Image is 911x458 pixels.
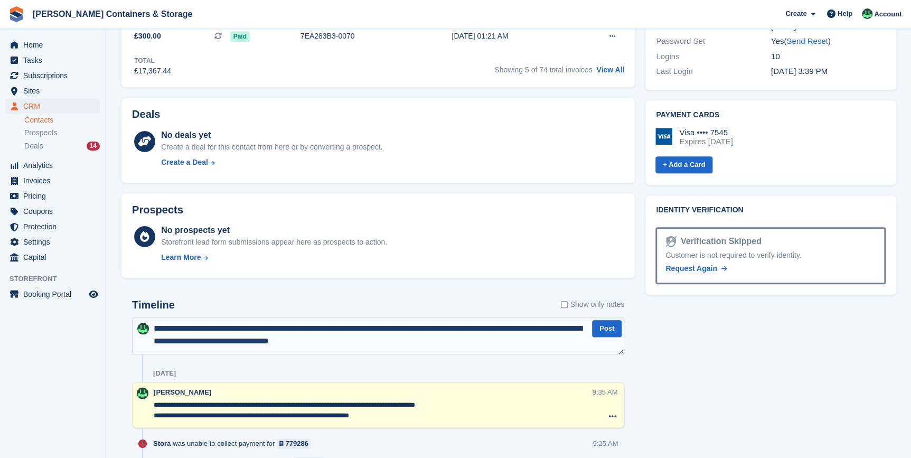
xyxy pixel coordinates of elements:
input: Show only notes [561,299,568,310]
h2: Deals [132,108,160,120]
div: 9:25 AM [593,438,618,448]
a: menu [5,68,100,83]
span: Create [785,8,806,19]
span: Invoices [23,173,87,188]
div: Verification Skipped [677,235,762,248]
span: Account [874,9,901,20]
h2: Prospects [132,204,183,216]
div: 14 [87,142,100,151]
a: View All [596,66,624,74]
span: Sites [23,83,87,98]
div: Customer is not required to verify identity. [665,250,876,261]
span: Subscriptions [23,68,87,83]
span: Help [838,8,852,19]
a: Preview store [87,288,100,301]
span: Capital [23,250,87,265]
h2: Timeline [132,299,175,311]
span: Storefront [10,274,105,284]
div: 7EA283B3-0070 [300,31,422,42]
div: Yes [771,35,886,48]
a: menu [5,99,100,114]
div: Create a deal for this contact from here or by converting a prospect. [161,142,382,153]
a: [PERSON_NAME] Containers & Storage [29,5,196,23]
div: Total [134,56,171,66]
span: Deals [24,141,43,151]
div: Last Login [656,66,771,78]
h2: Identity verification [656,206,886,214]
span: Stora [153,438,171,448]
div: Logins [656,51,771,63]
a: menu [5,38,100,52]
div: No prospects yet [161,224,387,237]
span: CRM [23,99,87,114]
div: 10 [771,51,886,63]
span: Request Again [665,264,717,273]
h2: Payment cards [656,111,886,119]
div: No deals yet [161,129,382,142]
span: Home [23,38,87,52]
a: Send Reset [786,36,828,45]
div: £17,367.44 [134,66,171,77]
span: Pricing [23,189,87,203]
span: Prospects [24,128,57,138]
img: stora-icon-8386f47178a22dfd0bd8f6a31ec36ba5ce8667c1dd55bd0f319d3a0aa187defe.svg [8,6,24,22]
span: [PERSON_NAME] [154,388,211,396]
a: menu [5,173,100,188]
a: Contacts [24,115,100,125]
time: 2025-03-26 15:39:35 UTC [771,67,828,76]
a: menu [5,219,100,234]
span: £300.00 [134,31,161,42]
a: menu [5,287,100,302]
div: was unable to collect payment for [153,438,316,448]
div: Create a Deal [161,157,208,168]
div: [DATE] [153,369,176,378]
button: Post [592,320,622,338]
a: menu [5,53,100,68]
a: menu [5,204,100,219]
div: Password Set [656,35,771,48]
span: Protection [23,219,87,234]
img: Arjun Preetham [862,8,872,19]
label: Show only notes [561,299,624,310]
span: ( ) [784,36,830,45]
div: 779286 [285,438,308,448]
span: Settings [23,235,87,249]
img: Arjun Preetham [137,387,148,399]
div: Expires [DATE] [679,137,732,146]
a: Create a Deal [161,157,382,168]
div: 9:35 AM [592,387,617,397]
a: Learn More [161,252,387,263]
a: menu [5,250,100,265]
a: menu [5,158,100,173]
a: Request Again [665,263,727,274]
a: menu [5,235,100,249]
img: Arjun Preetham [137,323,149,334]
a: Deals 14 [24,141,100,152]
span: Booking Portal [23,287,87,302]
div: [DATE] 01:21 AM [452,31,576,42]
span: Showing 5 of 74 total invoices [494,66,592,74]
a: Prospects [24,127,100,138]
span: Analytics [23,158,87,173]
a: menu [5,189,100,203]
div: Learn More [161,252,201,263]
a: + Add a Card [655,156,712,174]
div: Storefront lead form submissions appear here as prospects to action. [161,237,387,248]
span: Coupons [23,204,87,219]
span: Paid [230,31,250,42]
img: Visa Logo [655,128,672,145]
div: Visa •••• 7545 [679,128,732,137]
span: Tasks [23,53,87,68]
img: Identity Verification Ready [665,236,676,247]
a: 779286 [277,438,311,448]
a: menu [5,83,100,98]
